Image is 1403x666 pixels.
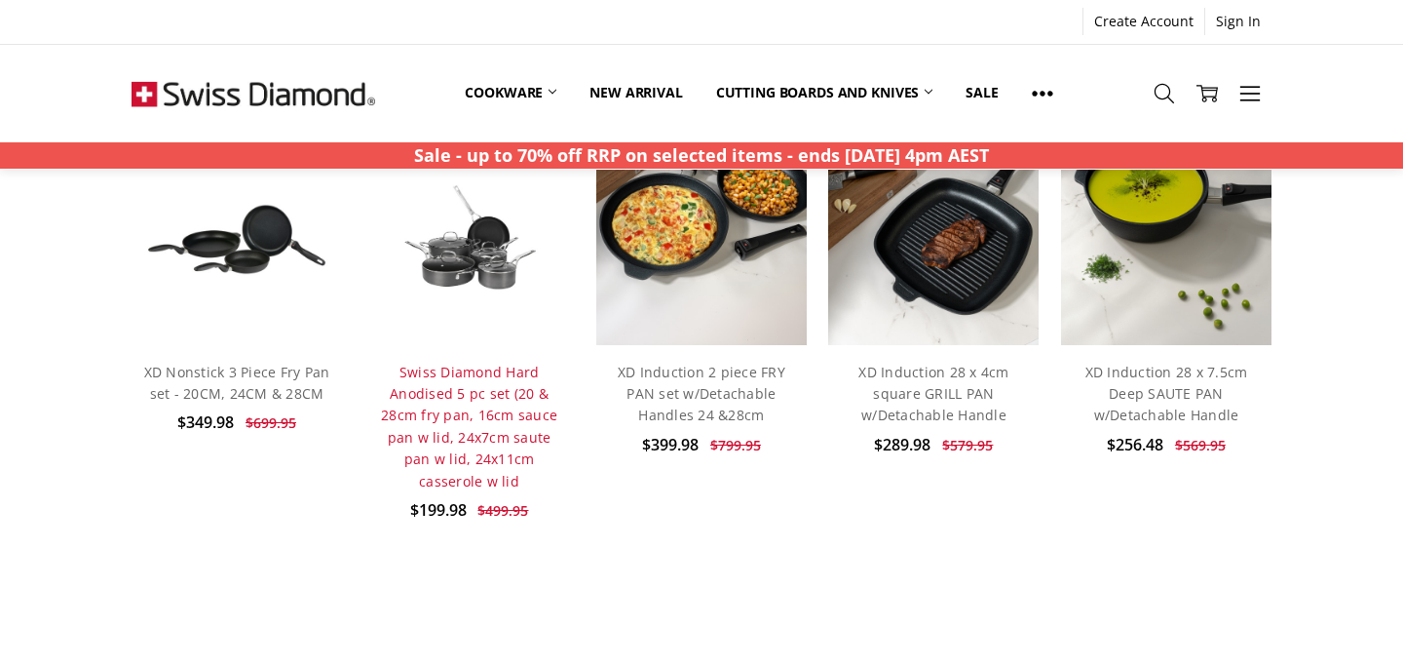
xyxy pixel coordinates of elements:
[1061,134,1271,344] img: XD Induction 28 x 7.5cm Deep SAUTE PAN w/Detachable Handle
[363,169,574,311] img: Swiss Diamond Hard Anodised 5 pc set (20 & 28cm fry pan, 16cm sauce pan w lid, 24x7cm saute pan w...
[1205,8,1271,35] a: Sign In
[700,71,950,114] a: Cutting boards and knives
[477,501,528,520] span: $499.95
[132,134,342,344] a: XD Nonstick 3 Piece Fry Pan set - 20CM, 24CM & 28CM
[858,363,1008,425] a: XD Induction 28 x 4cm square GRILL PAN w/Detachable Handle
[642,434,699,455] span: $399.98
[596,134,807,344] img: XD Induction 2 piece FRY PAN set w/Detachable Handles 24 &28cm
[177,411,234,433] span: $349.98
[1085,363,1248,425] a: XD Induction 28 x 7.5cm Deep SAUTE PAN w/Detachable Handle
[1107,434,1163,455] span: $256.48
[1175,436,1226,454] span: $569.95
[949,71,1014,114] a: Sale
[828,134,1039,344] img: XD Induction 28 x 4cm square GRILL PAN w/Detachable Handle
[410,499,467,521] span: $199.98
[246,413,296,432] span: $699.95
[618,363,785,425] a: XD Induction 2 piece FRY PAN set w/Detachable Handles 24 &28cm
[1083,8,1204,35] a: Create Account
[132,186,342,292] img: XD Nonstick 3 Piece Fry Pan set - 20CM, 24CM & 28CM
[710,436,761,454] span: $799.95
[942,436,993,454] span: $579.95
[381,363,557,490] a: Swiss Diamond Hard Anodised 5 pc set (20 & 28cm fry pan, 16cm sauce pan w lid, 24x7cm saute pan w...
[363,134,574,344] a: Swiss Diamond Hard Anodised 5 pc set (20 & 28cm fry pan, 16cm sauce pan w lid, 24x7cm saute pan w...
[414,143,989,167] strong: Sale - up to 70% off RRP on selected items - ends [DATE] 4pm AEST
[1015,71,1070,115] a: Show All
[132,45,375,142] img: Free Shipping On Every Order
[144,363,330,403] a: XD Nonstick 3 Piece Fry Pan set - 20CM, 24CM & 28CM
[874,434,930,455] span: $289.98
[448,71,573,114] a: Cookware
[573,71,699,114] a: New arrival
